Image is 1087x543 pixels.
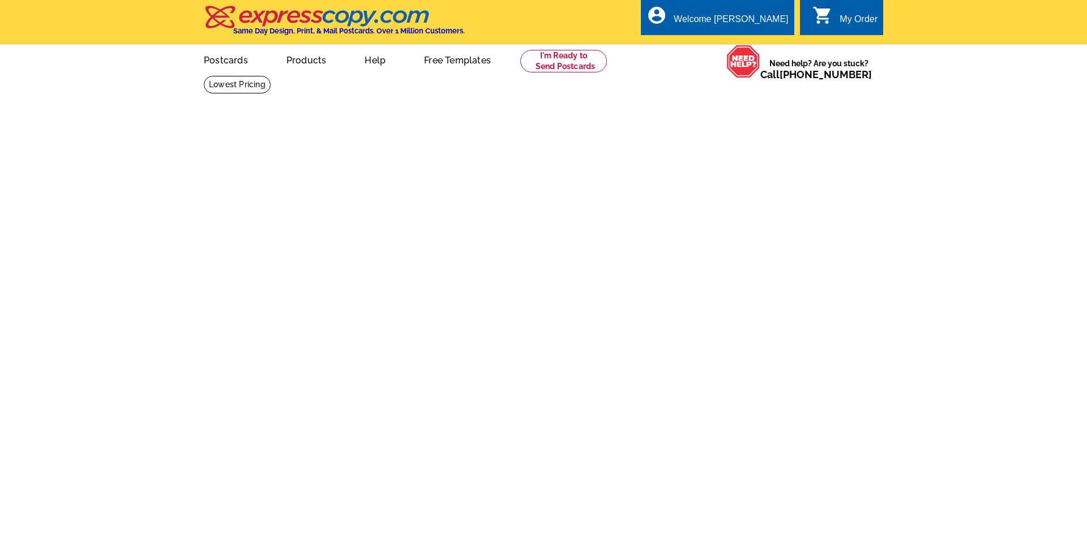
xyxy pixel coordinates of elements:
i: account_circle [647,5,667,25]
a: Help [346,46,404,72]
img: help [726,45,760,78]
a: [PHONE_NUMBER] [780,69,872,80]
a: Same Day Design, Print, & Mail Postcards. Over 1 Million Customers. [204,14,465,35]
i: shopping_cart [812,5,833,25]
div: Welcome [PERSON_NAME] [674,14,788,30]
a: Products [268,46,345,72]
h4: Same Day Design, Print, & Mail Postcards. Over 1 Million Customers. [233,27,465,35]
a: Postcards [186,46,266,72]
span: Call [760,69,872,80]
a: Free Templates [406,46,509,72]
div: My Order [840,14,878,30]
a: shopping_cart My Order [812,12,878,27]
span: Need help? Are you stuck? [760,58,878,80]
